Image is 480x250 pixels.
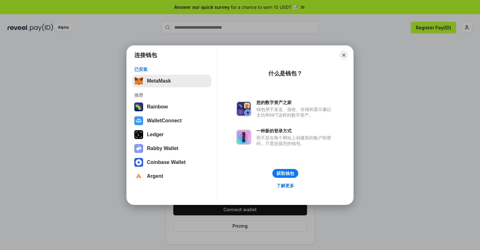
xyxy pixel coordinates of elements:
img: svg+xml,%3Csvg%20xmlns%3D%22http%3A%2F%2Fwww.w3.org%2F2000%2Fsvg%22%20fill%3D%22none%22%20viewBox... [236,101,251,116]
img: svg+xml,%3Csvg%20xmlns%3D%22http%3A%2F%2Fwww.w3.org%2F2000%2Fsvg%22%20fill%3D%22none%22%20viewBox... [236,130,251,145]
img: svg+xml,%3Csvg%20xmlns%3D%22http%3A%2F%2Fwww.w3.org%2F2000%2Fsvg%22%20width%3D%2228%22%20height%3... [134,130,143,139]
div: WalletConnect [147,118,182,124]
div: 推荐 [134,92,209,98]
button: Rainbow [132,101,211,113]
div: MetaMask [147,78,171,84]
button: Rabby Wallet [132,142,211,155]
div: Ledger [147,132,164,137]
h1: 连接钱包 [134,51,157,59]
div: 什么是钱包？ [268,70,302,77]
div: Argent [147,173,163,179]
button: 获取钱包 [272,169,298,178]
button: Ledger [132,128,211,141]
img: svg+xml,%3Csvg%20width%3D%2228%22%20height%3D%2228%22%20viewBox%3D%220%200%2028%2028%22%20fill%3D... [134,158,143,167]
div: 已安装 [134,67,209,72]
button: Close [339,51,348,60]
div: Coinbase Wallet [147,160,186,165]
button: Argent [132,170,211,183]
button: Coinbase Wallet [132,156,211,169]
div: 了解更多 [276,183,294,189]
div: Rabby Wallet [147,146,178,151]
img: svg+xml,%3Csvg%20xmlns%3D%22http%3A%2F%2Fwww.w3.org%2F2000%2Fsvg%22%20fill%3D%22none%22%20viewBox... [134,144,143,153]
img: svg+xml,%3Csvg%20width%3D%22120%22%20height%3D%22120%22%20viewBox%3D%220%200%20120%20120%22%20fil... [134,102,143,111]
a: 了解更多 [273,182,298,190]
div: 获取钱包 [276,171,294,176]
img: svg+xml,%3Csvg%20width%3D%2228%22%20height%3D%2228%22%20viewBox%3D%220%200%2028%2028%22%20fill%3D... [134,172,143,181]
img: svg+xml,%3Csvg%20fill%3D%22none%22%20height%3D%2233%22%20viewBox%3D%220%200%2035%2033%22%20width%... [134,77,143,85]
div: Rainbow [147,104,168,110]
img: svg+xml,%3Csvg%20width%3D%2228%22%20height%3D%2228%22%20viewBox%3D%220%200%2028%2028%22%20fill%3D... [134,116,143,125]
button: WalletConnect [132,114,211,127]
div: 而不是在每个网站上创建新的账户和密码，只需连接您的钱包。 [256,135,334,146]
div: 您的数字资产之家 [256,100,334,105]
div: 一种新的登录方式 [256,128,334,134]
button: MetaMask [132,75,211,87]
div: 钱包用于发送、接收、存储和显示像以太坊和NFT这样的数字资产。 [256,107,334,118]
